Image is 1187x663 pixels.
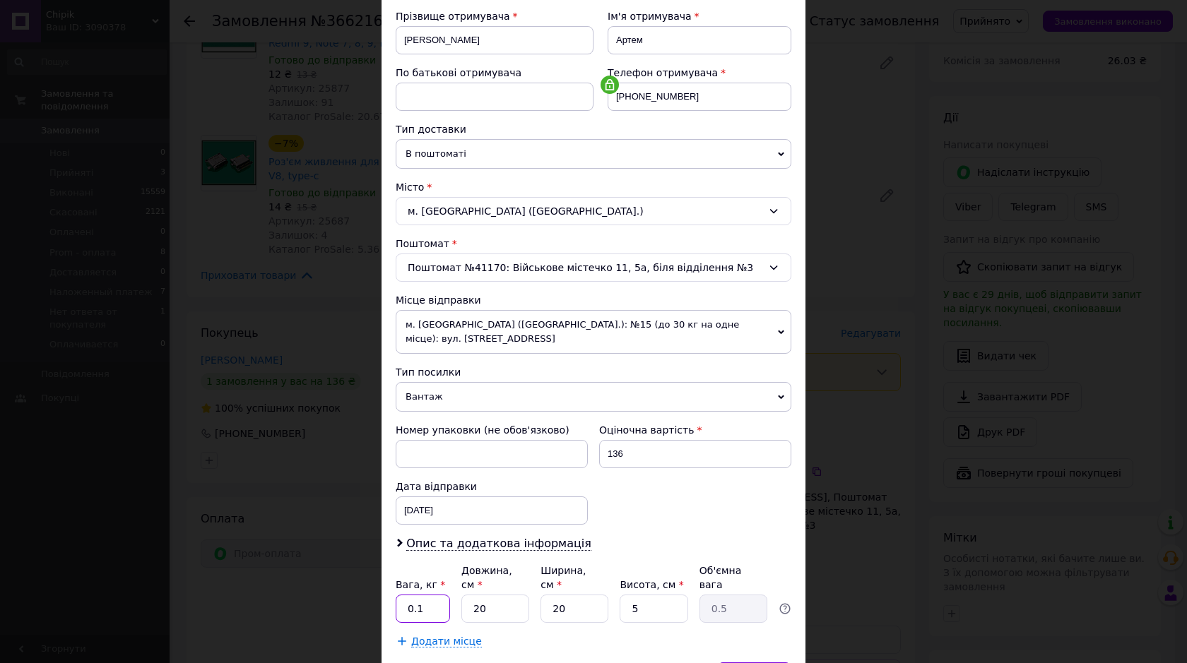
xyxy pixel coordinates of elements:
[620,579,683,590] label: Висота, см
[396,294,481,306] span: Місце відправки
[396,197,791,225] div: м. [GEOGRAPHIC_DATA] ([GEOGRAPHIC_DATA].)
[396,237,791,251] div: Поштомат
[699,563,767,592] div: Об'ємна вага
[608,11,692,22] span: Ім'я отримувача
[599,423,791,437] div: Оціночна вартість
[541,565,586,590] label: Ширина, см
[411,635,482,647] span: Додати місце
[608,83,791,111] input: +380
[461,565,512,590] label: Довжина, см
[396,423,588,437] div: Номер упаковки (не обов'язково)
[396,366,461,378] span: Тип посилки
[396,67,521,78] span: По батькові отримувача
[396,180,791,194] div: Місто
[396,382,791,412] span: Вантаж
[396,11,510,22] span: Прізвище отримувача
[406,537,591,551] span: Опис та додаткова інформація
[396,579,445,590] label: Вага, кг
[396,253,791,282] div: Поштомат №41170: Військове містечко 11, 5а, біля відділення №3
[396,139,791,169] span: В поштоматі
[396,479,588,494] div: Дата відправки
[608,67,718,78] span: Телефон отримувача
[396,310,791,354] span: м. [GEOGRAPHIC_DATA] ([GEOGRAPHIC_DATA].): №15 (до 30 кг на одне місце): вул. [STREET_ADDRESS]
[396,124,466,135] span: Тип доставки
